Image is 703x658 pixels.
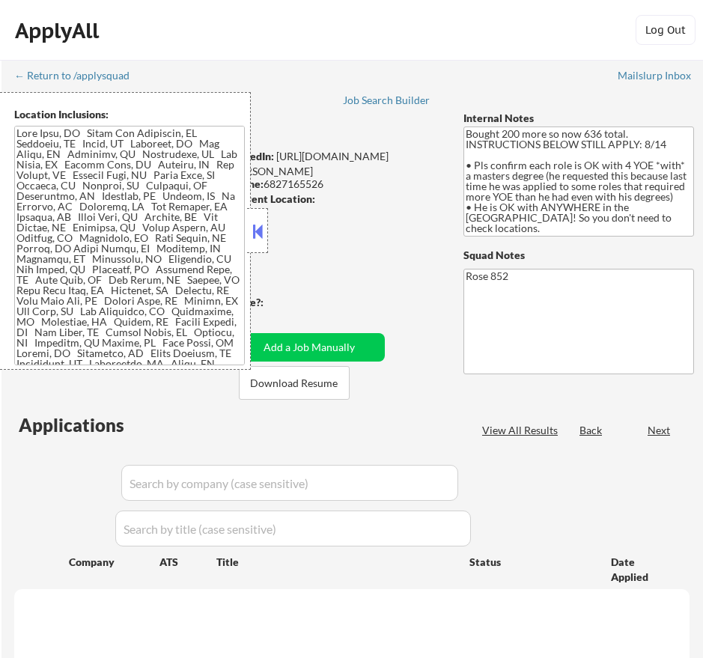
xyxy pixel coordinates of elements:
button: Log Out [636,15,696,45]
strong: Current Location: [230,192,315,205]
div: Squad Notes [463,248,694,263]
input: Search by company (case sensitive) [121,465,458,501]
div: Location Inclusions: [14,107,245,122]
a: Job Search Builder [343,94,430,109]
div: Next [648,423,672,438]
div: Date Applied [611,555,672,584]
div: Company [69,555,159,570]
div: ← Return to /applysquad [14,70,144,81]
div: ApplyAll [15,18,103,43]
div: Status [469,548,588,575]
div: Applications [19,416,167,434]
a: Mailslurp Inbox [618,70,693,85]
div: 6827165526 [230,177,442,192]
div: Internal Notes [463,111,694,126]
div: Mailslurp Inbox [618,70,693,81]
input: Search by title (case sensitive) [115,511,471,546]
div: Title [216,555,455,570]
div: Back [579,423,603,438]
div: View All Results [482,423,562,438]
a: [URL][DOMAIN_NAME][PERSON_NAME] [230,150,389,177]
a: ← Return to /applysquad [14,70,144,85]
button: Add a Job Manually [234,333,385,362]
button: Download Resume [239,366,350,400]
div: ATS [159,555,216,570]
div: Job Search Builder [343,95,430,106]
